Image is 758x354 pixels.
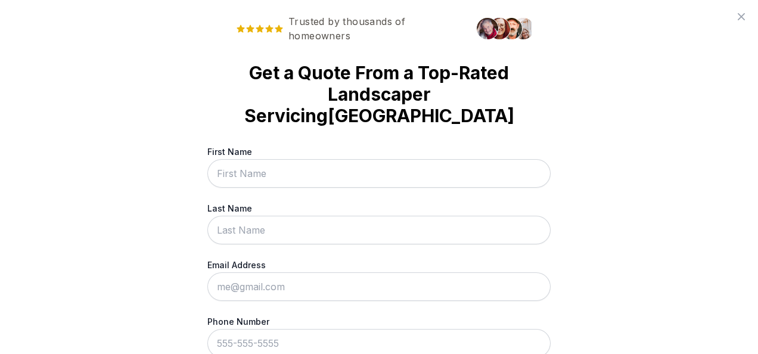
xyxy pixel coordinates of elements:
input: First Name [207,159,551,188]
input: Last Name [207,216,551,244]
span: Trusted by thousands of homeowners [226,14,470,43]
input: me@gmail.com [207,272,551,301]
label: Last Name [207,202,551,215]
label: Email Address [207,259,551,271]
label: First Name [207,145,551,158]
label: Phone Number [207,315,551,328]
strong: Get a Quote From a Top-Rated Landscaper Servicing [GEOGRAPHIC_DATA] [226,62,532,126]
